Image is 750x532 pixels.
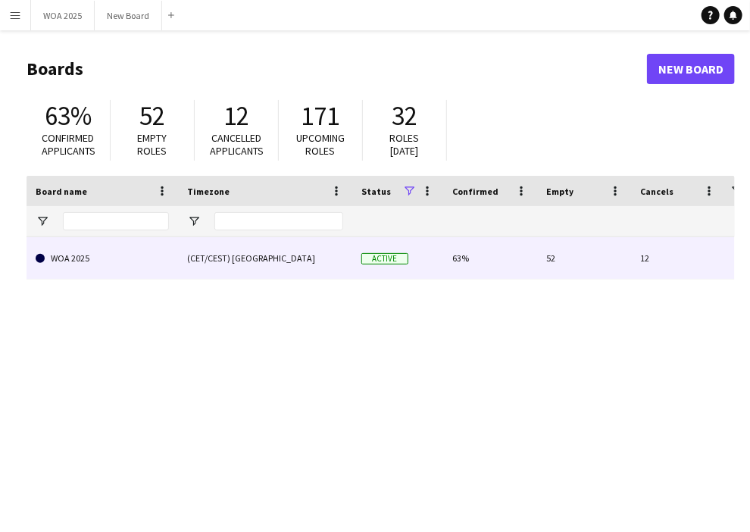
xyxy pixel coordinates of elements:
[223,99,249,133] span: 12
[42,131,95,158] span: Confirmed applicants
[63,212,169,230] input: Board name Filter Input
[187,214,201,228] button: Open Filter Menu
[640,186,673,197] span: Cancels
[178,237,352,279] div: (CET/CEST) [GEOGRAPHIC_DATA]
[302,99,340,133] span: 171
[36,186,87,197] span: Board name
[631,237,725,279] div: 12
[443,237,537,279] div: 63%
[139,99,165,133] span: 52
[27,58,647,80] h1: Boards
[361,253,408,264] span: Active
[214,212,343,230] input: Timezone Filter Input
[452,186,498,197] span: Confirmed
[392,99,417,133] span: 32
[210,131,264,158] span: Cancelled applicants
[31,1,95,30] button: WOA 2025
[138,131,167,158] span: Empty roles
[36,237,169,280] a: WOA 2025
[36,214,49,228] button: Open Filter Menu
[390,131,420,158] span: Roles [DATE]
[187,186,230,197] span: Timezone
[95,1,162,30] button: New Board
[296,131,345,158] span: Upcoming roles
[361,186,391,197] span: Status
[537,237,631,279] div: 52
[546,186,573,197] span: Empty
[45,99,92,133] span: 63%
[647,54,735,84] a: New Board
